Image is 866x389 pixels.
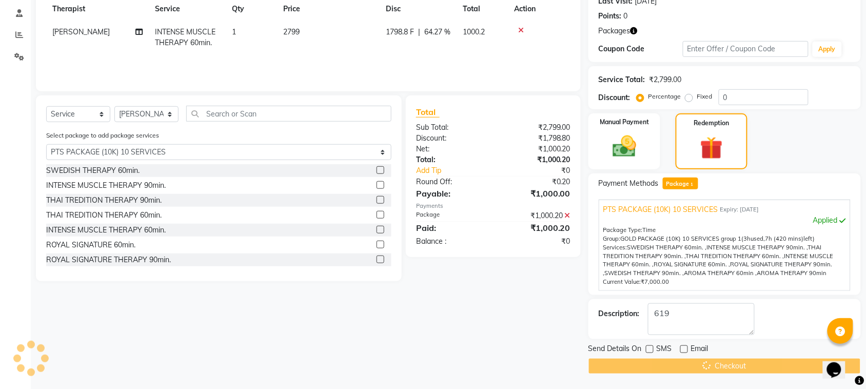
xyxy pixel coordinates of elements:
span: Package [663,178,698,189]
div: Discount: [408,133,494,144]
div: SWEDISH THERAPY 60min. [46,165,140,176]
span: THAI TREDITION THERAPY 60min. , [686,252,784,260]
span: ROYAL SIGNATURE 60min. , [654,261,731,268]
div: THAI TREDITION THERAPY 60min. [46,210,162,221]
div: Payable: [408,187,494,200]
label: Select package to add package services [46,131,159,140]
div: Package [408,210,494,221]
div: ₹1,000.20 [493,210,578,221]
span: Email [691,343,708,356]
span: PTS PACKAGE (10K) 10 SERVICES [603,204,718,215]
div: Payments [416,202,570,210]
div: ₹2,799.00 [493,122,578,133]
span: 1000.2 [463,27,485,36]
div: ₹1,000.20 [493,154,578,165]
span: SWEDISH THERAPY 90min. , [605,269,684,277]
div: ROYAL SIGNATURE THERAPY 90min. [46,255,171,265]
div: Round Off: [408,177,494,187]
span: SWEDISH THERAPY 60min. , [627,244,707,251]
img: _cash.svg [605,133,644,160]
span: ₹7,000.00 [641,278,670,285]
div: Sub Total: [408,122,494,133]
span: SMS [657,343,672,356]
div: Description: [599,308,640,319]
span: 7h (420 mins) [765,235,804,242]
div: 0 [624,11,628,22]
label: Percentage [648,92,681,101]
div: ₹2,799.00 [649,74,682,85]
span: 1 [232,27,236,36]
input: Search or Scan [186,106,391,122]
div: Coupon Code [599,44,683,54]
div: ₹1,798.80 [493,133,578,144]
span: Current Value: [603,278,641,285]
span: Packages [599,26,631,36]
div: ₹1,000.00 [493,187,578,200]
input: Enter Offer / Coupon Code [683,41,809,57]
span: 2799 [283,27,300,36]
span: Expiry: [DATE] [720,205,759,214]
label: Manual Payment [600,118,649,127]
iframe: chat widget [823,348,856,379]
div: ₹1,000.20 [493,222,578,234]
span: Group: [603,235,621,242]
div: Total: [408,154,494,165]
a: Add Tip [408,165,507,176]
span: GOLD PACKAGE (10K) 10 SERVICES group 1 [621,235,742,242]
div: ROYAL SIGNATURE 60min. [46,240,135,250]
span: THAI TREDITION THERAPY 90min. , [603,244,822,260]
button: Apply [813,42,842,57]
span: used, left) [621,235,815,242]
div: ₹1,000.20 [493,144,578,154]
span: [PERSON_NAME] [52,27,110,36]
label: Redemption [694,119,730,128]
div: Net: [408,144,494,154]
div: Paid: [408,222,494,234]
span: INTENSE MUSCLE THERAPY 90min. , [707,244,808,251]
div: Balance : [408,236,494,247]
div: INTENSE MUSCLE THERAPY 60min. [46,225,166,236]
span: 1 [689,182,695,188]
span: Payment Methods [599,178,659,189]
span: 64.27 % [424,27,450,37]
span: Package Type: [603,226,643,234]
div: ₹0.20 [493,177,578,187]
div: Applied [603,215,846,226]
span: (3h [742,235,751,242]
span: Services: [603,244,627,251]
div: Service Total: [599,74,645,85]
span: | [418,27,420,37]
span: INTENSE MUSCLE THERAPY 60min. [155,27,215,47]
span: AROMA THERAPY 90min [757,269,827,277]
div: ₹0 [507,165,578,176]
div: ₹0 [493,236,578,247]
span: AROMA THERAPY 60min , [684,269,757,277]
span: 1798.8 F [386,27,414,37]
div: Points: [599,11,622,22]
span: Time [643,226,656,234]
div: Discount: [599,92,631,103]
span: Send Details On [588,343,642,356]
div: THAI TREDITION THERAPY 90min. [46,195,162,206]
label: Fixed [697,92,713,101]
img: _gift.svg [693,134,730,162]
span: Total [416,107,440,118]
div: INTENSE MUSCLE THERAPY 90min. [46,180,166,191]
